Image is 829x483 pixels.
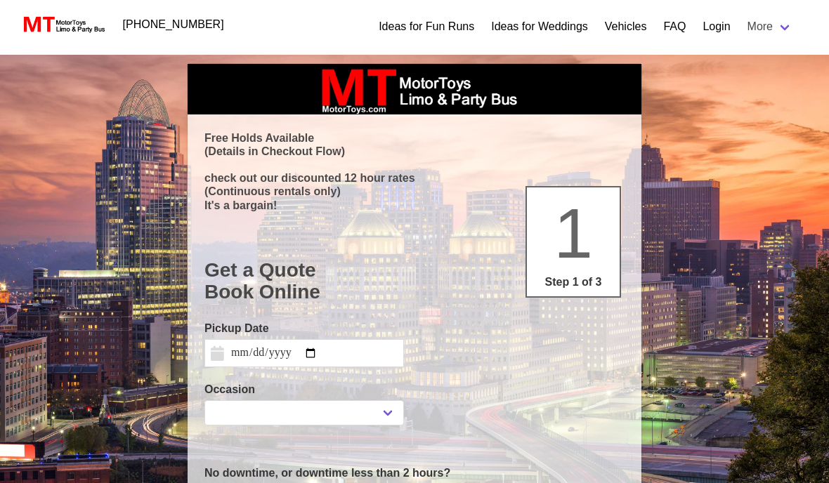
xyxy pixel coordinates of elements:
[115,11,233,39] a: [PHONE_NUMBER]
[739,13,801,41] a: More
[204,145,625,158] p: (Details in Checkout Flow)
[204,320,404,337] label: Pickup Date
[204,131,625,145] p: Free Holds Available
[204,171,625,185] p: check out our discounted 12 hour rates
[20,15,106,34] img: MotorToys Logo
[204,185,625,198] p: (Continuous rentals only)
[204,259,625,303] h1: Get a Quote Book Online
[204,381,404,398] label: Occasion
[204,199,625,212] p: It's a bargain!
[309,64,520,114] img: box_logo_brand.jpeg
[204,465,625,482] p: No downtime, or downtime less than 2 hours?
[605,18,647,35] a: Vehicles
[663,18,686,35] a: FAQ
[379,18,474,35] a: Ideas for Fun Runs
[554,194,593,272] span: 1
[703,18,730,35] a: Login
[491,18,588,35] a: Ideas for Weddings
[533,274,614,291] p: Step 1 of 3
